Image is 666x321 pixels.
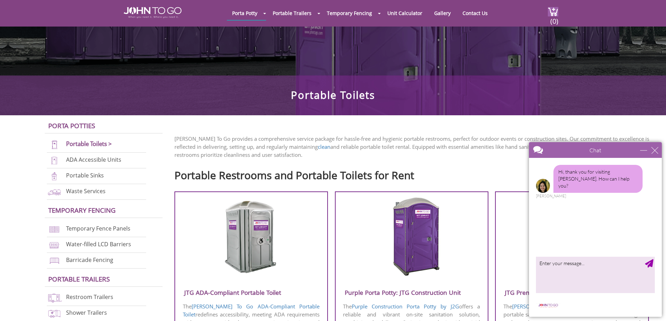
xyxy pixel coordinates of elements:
a: Porta Potty [227,6,263,20]
img: Purple-Porta-Potty-J2G-Construction-Unit.png [378,197,445,277]
img: water-filled%20barriers-new.png [47,240,62,250]
a: Waste Services [66,187,106,195]
a: Unit Calculator [382,6,428,20]
a: Barricade Fencing [66,256,113,264]
img: portable-toilets-new.png [47,140,62,149]
a: Purple Construction Porta Potty by J2G [352,303,459,310]
a: Portable Toilets > [66,140,112,148]
img: chan-link-fencing-new.png [47,225,62,234]
a: Portable Trailers [267,6,317,20]
img: portable-sinks-new.png [47,172,62,181]
a: Temporary Fence Panels [66,225,130,232]
img: JOHN to go [124,7,181,18]
p: [PERSON_NAME] To Go provides a comprehensive service package for hassle-free and hygienic portabl... [174,135,656,159]
img: JTG-ADA-Compliant-Portable-Toilet.png [218,197,285,277]
h3: JTG ADA-Compliant Portable Toilet [175,287,327,298]
img: cart a [548,7,558,16]
a: ADA Accessible Units [66,156,121,163]
a: Portable trailers [48,275,110,283]
span: (0) [550,11,558,26]
img: waste-services-new.png [47,187,62,197]
img: restroom-trailers-new.png [47,293,62,302]
img: barricade-fencing-icon-new.png [47,256,62,265]
h2: Portable Restrooms and Portable Toilets for Rent [174,166,656,181]
a: [PERSON_NAME] To Go ADA-Compliant Portable Toilet [183,303,320,318]
h3: JTG Premium Event Unit [496,287,648,298]
a: Temporary Fencing [48,206,116,214]
a: Gallery [429,6,456,20]
a: Portable Sinks [66,172,104,179]
a: Contact Us [457,6,493,20]
iframe: Live Chat Box [525,138,666,321]
img: ADA-units-new.png [47,156,62,165]
a: Shower Trailers [66,309,107,317]
a: clean [318,143,330,150]
img: shower-trailers-new.png [47,309,62,318]
a: Restroom Trailers [66,293,113,301]
h3: Purple Porta Potty: JTG Construction Unit [336,287,488,298]
a: Temporary Fencing [322,6,377,20]
a: Water-filled LCD Barriers [66,240,131,248]
a: [PERSON_NAME] To Go Premium Event Unit [512,303,621,310]
a: Porta Potties [48,121,95,130]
